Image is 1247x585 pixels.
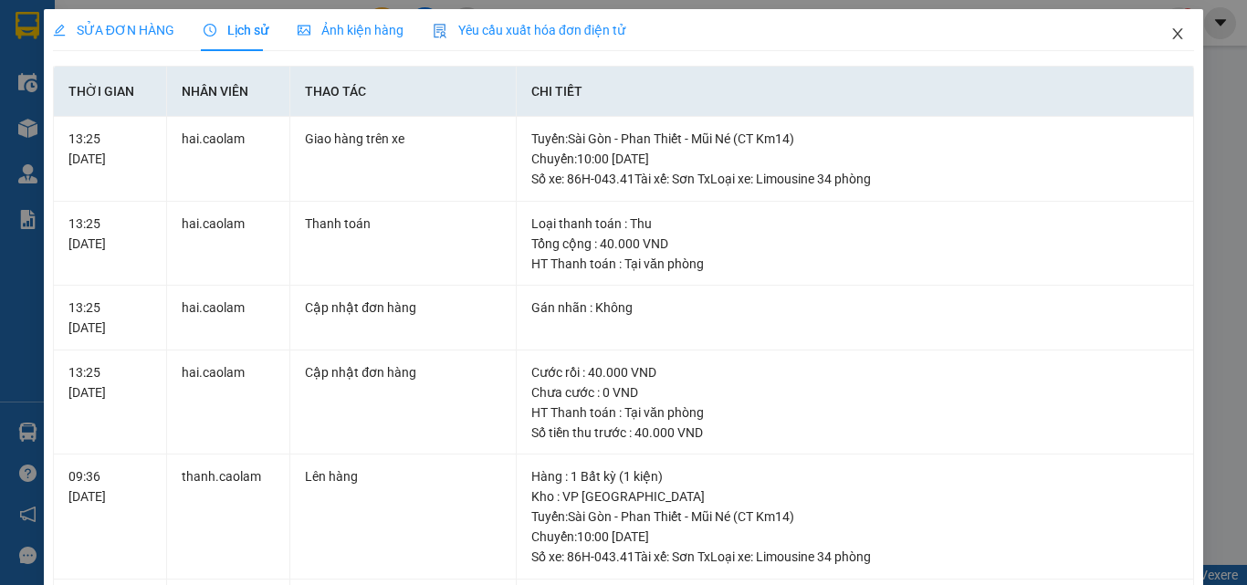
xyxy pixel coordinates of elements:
th: Nhân viên [167,67,290,117]
th: Thao tác [290,67,517,117]
td: hai.caolam [167,202,290,287]
span: picture [298,24,310,37]
div: Gán nhãn : Không [531,298,1179,318]
div: Cập nhật đơn hàng [305,362,501,382]
div: Số tiền thu trước : 40.000 VND [531,423,1179,443]
div: Tuyến : Sài Gòn - Phan Thiết - Mũi Né (CT Km14) Chuyến: 10:00 [DATE] Số xe: 86H-043.41 Tài xế: Sơ... [531,129,1179,189]
span: close [1170,26,1185,41]
div: Loại thanh toán : Thu [531,214,1179,234]
th: Thời gian [54,67,167,117]
div: Hàng : 1 Bất kỳ (1 kiện) [531,466,1179,486]
td: hai.caolam [167,117,290,202]
td: thanh.caolam [167,454,290,580]
div: Cước rồi : 40.000 VND [531,362,1179,382]
div: Lên hàng [305,466,501,486]
div: HT Thanh toán : Tại văn phòng [531,254,1179,274]
div: Cập nhật đơn hàng [305,298,501,318]
td: hai.caolam [167,286,290,350]
button: Close [1152,9,1203,60]
div: Chưa cước : 0 VND [531,382,1179,402]
div: 13:25 [DATE] [68,214,152,254]
span: clock-circle [204,24,216,37]
td: hai.caolam [167,350,290,455]
th: Chi tiết [517,67,1194,117]
span: Ảnh kiện hàng [298,23,403,37]
div: Thanh toán [305,214,501,234]
span: SỬA ĐƠN HÀNG [53,23,174,37]
div: Kho : VP [GEOGRAPHIC_DATA] [531,486,1179,507]
div: Giao hàng trên xe [305,129,501,149]
div: 09:36 [DATE] [68,466,152,507]
span: edit [53,24,66,37]
div: 13:25 [DATE] [68,362,152,402]
div: 13:25 [DATE] [68,129,152,169]
span: Lịch sử [204,23,268,37]
span: Yêu cầu xuất hóa đơn điện tử [433,23,625,37]
div: Tuyến : Sài Gòn - Phan Thiết - Mũi Né (CT Km14) Chuyến: 10:00 [DATE] Số xe: 86H-043.41 Tài xế: Sơ... [531,507,1179,567]
div: HT Thanh toán : Tại văn phòng [531,402,1179,423]
div: Tổng cộng : 40.000 VND [531,234,1179,254]
img: icon [433,24,447,38]
div: 13:25 [DATE] [68,298,152,338]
